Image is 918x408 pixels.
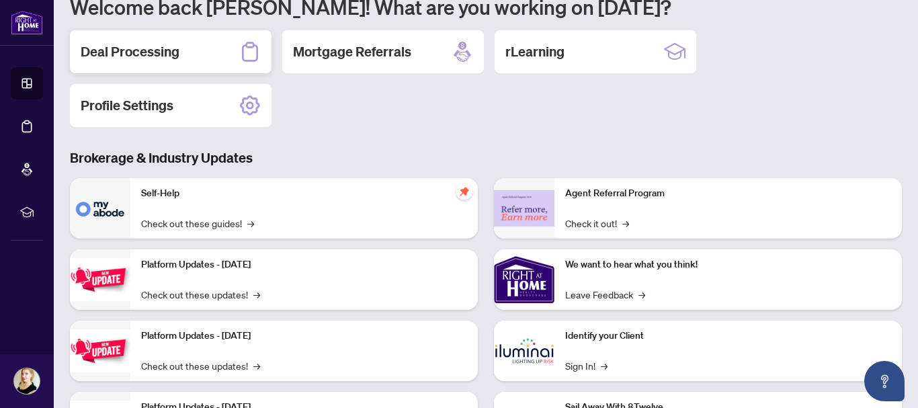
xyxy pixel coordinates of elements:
a: Check out these updates!→ [141,287,260,302]
button: Open asap [864,361,905,401]
img: Platform Updates - July 8, 2025 [70,329,130,372]
span: pushpin [456,183,472,200]
img: Profile Icon [14,368,40,394]
p: Platform Updates - [DATE] [141,257,467,272]
h3: Brokerage & Industry Updates [70,149,902,167]
p: Self-Help [141,186,467,201]
h2: Deal Processing [81,42,179,61]
p: Platform Updates - [DATE] [141,329,467,343]
h2: Mortgage Referrals [293,42,411,61]
a: Sign In!→ [565,358,608,373]
img: logo [11,10,43,35]
a: Leave Feedback→ [565,287,645,302]
p: Agent Referral Program [565,186,891,201]
p: Identify your Client [565,329,891,343]
a: Check out these guides!→ [141,216,254,231]
h2: rLearning [505,42,565,61]
a: Check out these updates!→ [141,358,260,373]
img: Identify your Client [494,321,554,381]
h2: Profile Settings [81,96,173,115]
img: Agent Referral Program [494,190,554,227]
img: We want to hear what you think! [494,249,554,310]
span: → [247,216,254,231]
p: We want to hear what you think! [565,257,891,272]
span: → [622,216,629,231]
img: Platform Updates - July 21, 2025 [70,258,130,300]
a: Check it out!→ [565,216,629,231]
img: Self-Help [70,178,130,239]
span: → [253,358,260,373]
span: → [253,287,260,302]
span: → [601,358,608,373]
span: → [638,287,645,302]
